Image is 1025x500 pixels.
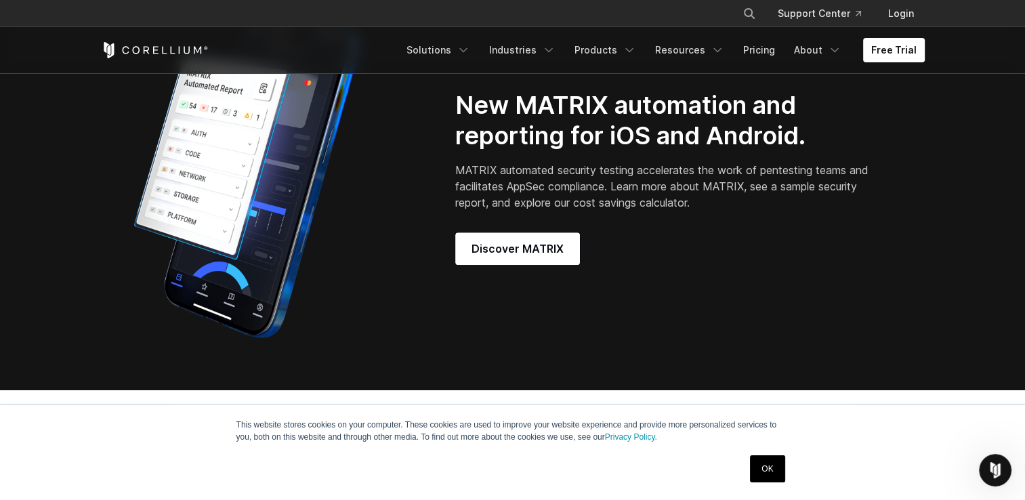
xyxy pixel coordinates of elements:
[398,38,925,62] div: Navigation Menu
[236,419,789,443] p: This website stores cookies on your computer. These cookies are used to improve your website expe...
[605,432,657,442] a: Privacy Policy.
[735,38,783,62] a: Pricing
[455,90,873,151] h2: New MATRIX automation and reporting for iOS and Android.
[647,38,732,62] a: Resources
[455,162,873,211] p: MATRIX automated security testing accelerates the work of pentesting teams and facilitates AppSec...
[750,455,785,482] a: OK
[101,42,209,58] a: Corellium Home
[481,38,564,62] a: Industries
[726,1,925,26] div: Navigation Menu
[979,454,1011,486] iframe: Intercom live chat
[767,1,872,26] a: Support Center
[398,38,478,62] a: Solutions
[566,38,644,62] a: Products
[786,38,850,62] a: About
[472,241,564,257] span: Discover MATRIX
[863,38,925,62] a: Free Trial
[737,1,761,26] button: Search
[877,1,925,26] a: Login
[101,8,392,347] img: Corellium_MATRIX_Hero_1_1x
[455,232,580,265] a: Discover MATRIX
